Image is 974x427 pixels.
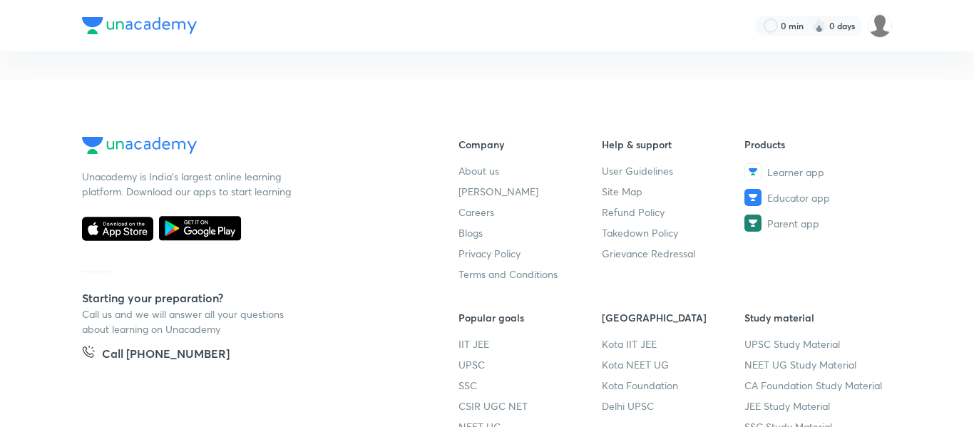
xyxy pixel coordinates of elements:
[458,398,602,413] a: CSIR UGC NET
[602,336,745,351] a: Kota IIT JEE
[744,378,888,393] a: CA Foundation Study Material
[744,189,762,206] img: Educator app
[602,357,745,372] a: Kota NEET UG
[82,137,413,158] a: Company Logo
[82,345,230,365] a: Call [PHONE_NUMBER]
[458,184,602,199] a: [PERSON_NAME]
[812,19,826,33] img: streak
[458,225,602,240] a: Blogs
[767,165,824,180] span: Learner app
[744,398,888,413] a: JEE Study Material
[82,169,296,199] p: Unacademy is India’s largest online learning platform. Download our apps to start learning
[82,307,296,336] p: Call us and we will answer all your questions about learning on Unacademy
[602,205,745,220] a: Refund Policy
[458,246,602,261] a: Privacy Policy
[744,310,888,325] h6: Study material
[102,345,230,365] h5: Call [PHONE_NUMBER]
[458,336,602,351] a: IIT JEE
[82,137,197,154] img: Company Logo
[458,205,494,220] span: Careers
[458,163,602,178] a: About us
[744,336,888,351] a: UPSC Study Material
[602,398,745,413] a: Delhi UPSC
[458,137,602,152] h6: Company
[744,357,888,372] a: NEET UG Study Material
[868,14,892,38] img: Syeda Nayareen
[602,246,745,261] a: Grievance Redressal
[458,267,602,282] a: Terms and Conditions
[744,215,888,232] a: Parent app
[82,17,197,34] img: Company Logo
[744,137,888,152] h6: Products
[744,215,762,232] img: Parent app
[458,357,602,372] a: UPSC
[767,216,819,231] span: Parent app
[602,378,745,393] a: Kota Foundation
[458,205,602,220] a: Careers
[602,137,745,152] h6: Help & support
[458,310,602,325] h6: Popular goals
[82,289,413,307] h5: Starting your preparation?
[767,190,830,205] span: Educator app
[602,163,745,178] a: User Guidelines
[744,163,762,180] img: Learner app
[602,225,745,240] a: Takedown Policy
[602,184,745,199] a: Site Map
[458,378,602,393] a: SSC
[602,310,745,325] h6: [GEOGRAPHIC_DATA]
[744,163,888,180] a: Learner app
[744,189,888,206] a: Educator app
